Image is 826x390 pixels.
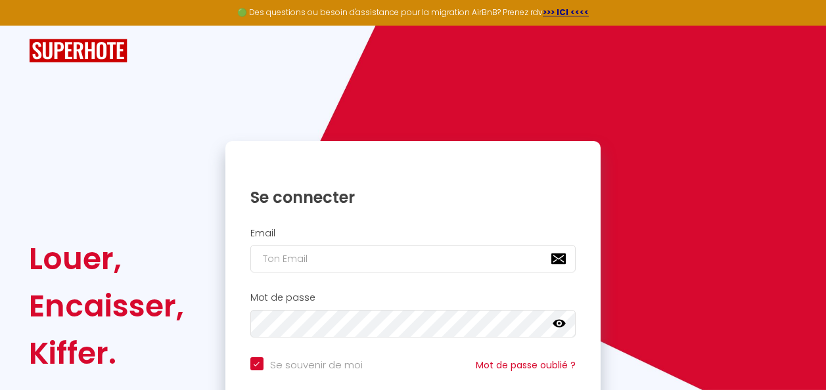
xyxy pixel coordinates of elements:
div: Louer, [29,235,184,282]
img: SuperHote logo [29,39,127,63]
a: >>> ICI <<<< [543,7,589,18]
div: Kiffer. [29,330,184,377]
input: Ton Email [250,245,576,272]
h2: Email [250,228,576,239]
h1: Se connecter [250,187,576,207]
h2: Mot de passe [250,292,576,303]
a: Mot de passe oublié ? [476,358,576,372]
div: Encaisser, [29,282,184,330]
